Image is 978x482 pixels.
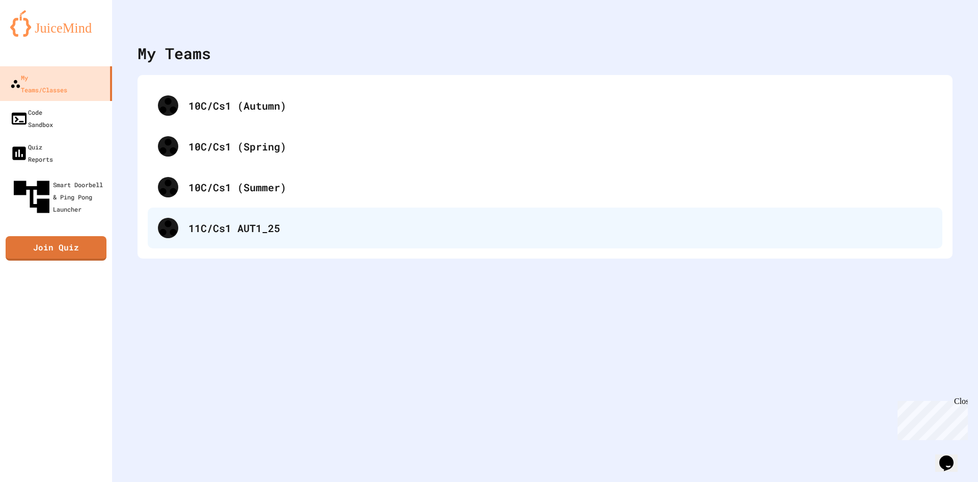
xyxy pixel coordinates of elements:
div: Chat with us now!Close [4,4,70,65]
div: Code Sandbox [10,106,53,131]
div: 11C/Cs1 AUT1_25 [148,208,942,248]
div: 10C/Cs1 (Spring) [188,139,932,154]
div: Smart Doorbell & Ping Pong Launcher [10,175,108,218]
div: 10C/Cs1 (Spring) [148,126,942,167]
div: 10C/Cs1 (Summer) [188,180,932,195]
div: 10C/Cs1 (Autumn) [188,98,932,113]
div: Quiz Reports [10,141,53,165]
div: 10C/Cs1 (Autumn) [148,85,942,126]
a: Join Quiz [6,236,106,261]
div: My Teams [138,42,211,65]
div: 11C/Cs1 AUT1_25 [188,220,932,236]
img: logo-orange.svg [10,10,102,37]
iframe: chat widget [935,441,968,472]
iframe: chat widget [893,397,968,440]
div: 10C/Cs1 (Summer) [148,167,942,208]
div: My Teams/Classes [10,71,67,96]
